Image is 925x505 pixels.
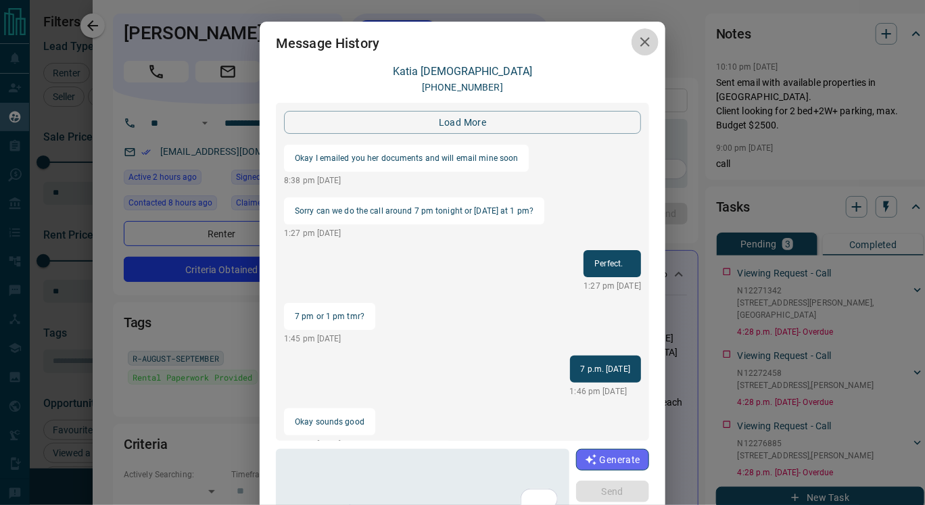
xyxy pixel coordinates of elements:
p: 1:27 pm [DATE] [584,280,641,292]
h2: Message History [260,22,396,65]
button: Generate [576,449,649,471]
p: [PHONE_NUMBER] [422,80,503,95]
button: load more [284,111,641,134]
p: 2:59 pm [DATE] [284,438,375,450]
p: 7 p.m. [DATE] [581,361,630,377]
p: 1:45 pm [DATE] [284,333,375,345]
p: 7 pm or 1 pm tmr? [295,308,364,324]
p: Perfect. [594,256,630,272]
a: Katia [DEMOGRAPHIC_DATA] [393,65,532,78]
p: Okay sounds good [295,414,364,430]
p: 1:27 pm [DATE] [284,227,544,239]
p: 8:38 pm [DATE] [284,174,529,187]
p: Sorry can we do the call around 7 pm tonight or [DATE] at 1 pm? [295,203,533,219]
p: Okay I emailed you her documents and will email mine soon [295,150,518,166]
p: 1:46 pm [DATE] [570,385,641,398]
